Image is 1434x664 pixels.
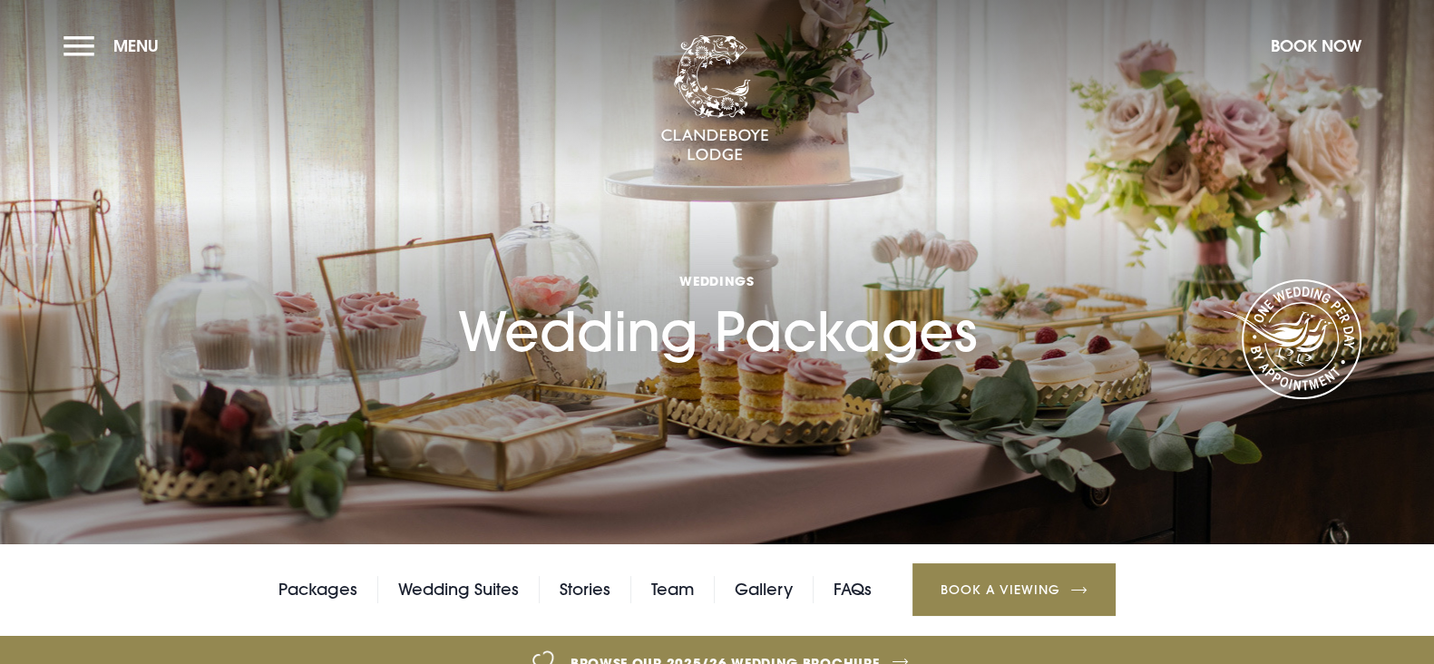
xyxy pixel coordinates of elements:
[912,563,1116,616] a: Book a Viewing
[278,576,357,603] a: Packages
[735,576,793,603] a: Gallery
[113,35,159,56] span: Menu
[398,576,519,603] a: Wedding Suites
[458,190,977,364] h1: Wedding Packages
[63,26,168,65] button: Menu
[1262,26,1371,65] button: Book Now
[651,576,694,603] a: Team
[560,576,610,603] a: Stories
[834,576,872,603] a: FAQs
[458,272,977,289] span: Weddings
[660,35,769,162] img: Clandeboye Lodge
